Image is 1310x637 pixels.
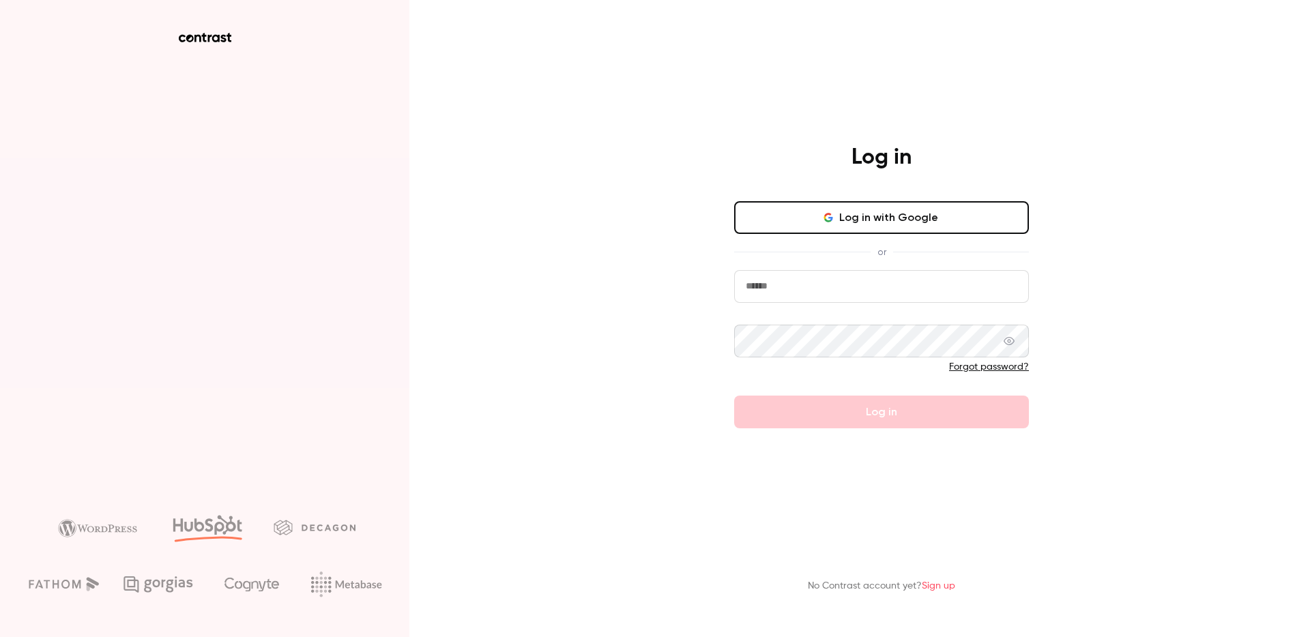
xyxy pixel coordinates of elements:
[274,520,355,535] img: decagon
[949,362,1029,372] a: Forgot password?
[922,581,955,591] a: Sign up
[808,579,955,593] p: No Contrast account yet?
[734,201,1029,234] button: Log in with Google
[871,245,893,259] span: or
[851,144,912,171] h4: Log in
